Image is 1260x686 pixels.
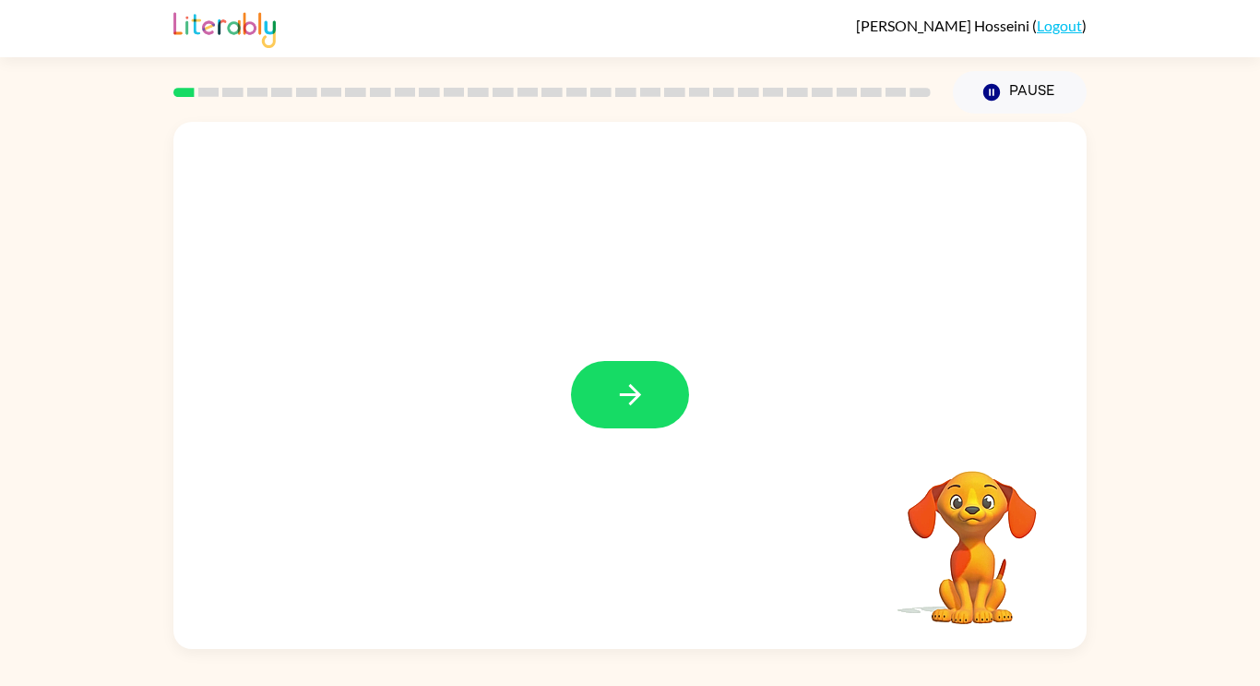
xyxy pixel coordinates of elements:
video: Your browser must support playing .mp4 files to use Literably. Please try using another browser. [880,442,1064,627]
div: ( ) [856,17,1087,34]
span: [PERSON_NAME] Hosseini [856,17,1032,34]
a: Logout [1037,17,1082,34]
button: Pause [953,71,1087,114]
img: Literably [173,7,276,48]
